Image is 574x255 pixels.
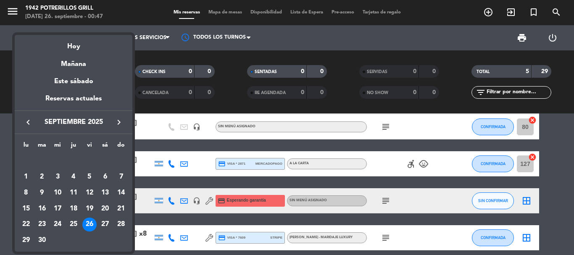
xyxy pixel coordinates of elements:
td: 29 de septiembre de 2025 [18,232,34,248]
td: 23 de septiembre de 2025 [34,217,50,233]
td: 19 de septiembre de 2025 [82,201,97,217]
span: septiembre 2025 [36,117,111,128]
div: 10 [50,186,65,200]
td: 14 de septiembre de 2025 [113,185,129,201]
div: 7 [114,170,128,184]
td: 4 de septiembre de 2025 [66,169,82,185]
td: 18 de septiembre de 2025 [66,201,82,217]
div: 26 [82,218,97,232]
div: 16 [35,202,49,216]
div: 18 [66,202,81,216]
td: SEP. [18,153,129,169]
button: keyboard_arrow_left [21,117,36,128]
td: 16 de septiembre de 2025 [34,201,50,217]
div: 11 [66,186,81,200]
div: 9 [35,186,49,200]
td: 24 de septiembre de 2025 [50,217,66,233]
th: viernes [82,140,97,153]
div: 24 [50,218,65,232]
td: 1 de septiembre de 2025 [18,169,34,185]
div: 8 [19,186,33,200]
i: keyboard_arrow_left [23,117,33,127]
td: 20 de septiembre de 2025 [97,201,113,217]
div: 21 [114,202,128,216]
div: 29 [19,233,33,247]
td: 21 de septiembre de 2025 [113,201,129,217]
div: 28 [114,218,128,232]
div: 15 [19,202,33,216]
td: 8 de septiembre de 2025 [18,185,34,201]
td: 2 de septiembre de 2025 [34,169,50,185]
td: 15 de septiembre de 2025 [18,201,34,217]
div: 23 [35,218,49,232]
i: keyboard_arrow_right [114,117,124,127]
td: 3 de septiembre de 2025 [50,169,66,185]
div: 20 [98,202,112,216]
th: miércoles [50,140,66,153]
div: Hoy [15,35,132,52]
div: 6 [98,170,112,184]
td: 28 de septiembre de 2025 [113,217,129,233]
div: 1 [19,170,33,184]
div: 13 [98,186,112,200]
div: 12 [82,186,97,200]
th: domingo [113,140,129,153]
div: 22 [19,218,33,232]
div: 14 [114,186,128,200]
th: martes [34,140,50,153]
div: Mañana [15,53,132,70]
td: 10 de septiembre de 2025 [50,185,66,201]
button: keyboard_arrow_right [111,117,126,128]
td: 11 de septiembre de 2025 [66,185,82,201]
div: Reservas actuales [15,93,132,110]
div: 25 [66,218,81,232]
div: 4 [66,170,81,184]
div: 2 [35,170,49,184]
div: 17 [50,202,65,216]
div: Este sábado [15,70,132,93]
td: 27 de septiembre de 2025 [97,217,113,233]
div: 3 [50,170,65,184]
div: 5 [82,170,97,184]
div: 30 [35,233,49,247]
td: 25 de septiembre de 2025 [66,217,82,233]
div: 19 [82,202,97,216]
td: 12 de septiembre de 2025 [82,185,97,201]
th: sábado [97,140,113,153]
th: lunes [18,140,34,153]
td: 22 de septiembre de 2025 [18,217,34,233]
td: 5 de septiembre de 2025 [82,169,97,185]
div: 27 [98,218,112,232]
td: 26 de septiembre de 2025 [82,217,97,233]
td: 17 de septiembre de 2025 [50,201,66,217]
td: 30 de septiembre de 2025 [34,232,50,248]
td: 13 de septiembre de 2025 [97,185,113,201]
th: jueves [66,140,82,153]
td: 9 de septiembre de 2025 [34,185,50,201]
td: 7 de septiembre de 2025 [113,169,129,185]
td: 6 de septiembre de 2025 [97,169,113,185]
